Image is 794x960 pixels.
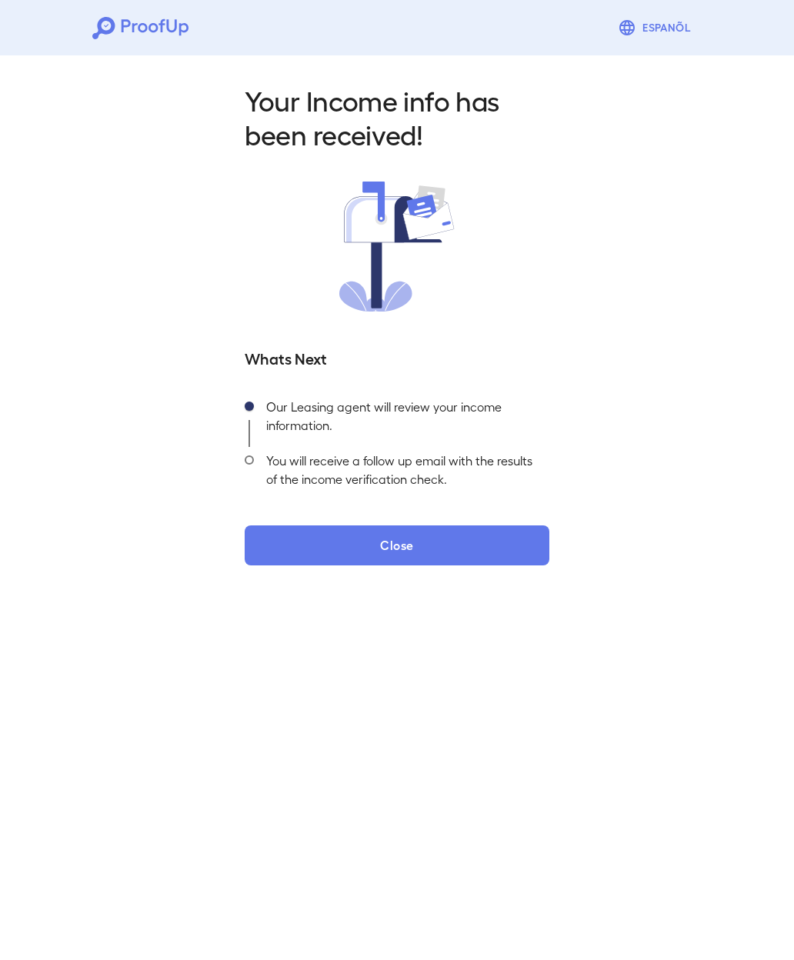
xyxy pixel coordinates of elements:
img: received.svg [339,182,455,312]
button: Espanõl [612,12,702,43]
h5: Whats Next [245,347,549,368]
button: Close [245,525,549,565]
div: You will receive a follow up email with the results of the income verification check. [254,447,549,501]
div: Our Leasing agent will review your income information. [254,393,549,447]
h2: Your Income info has been received! [245,83,549,151]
